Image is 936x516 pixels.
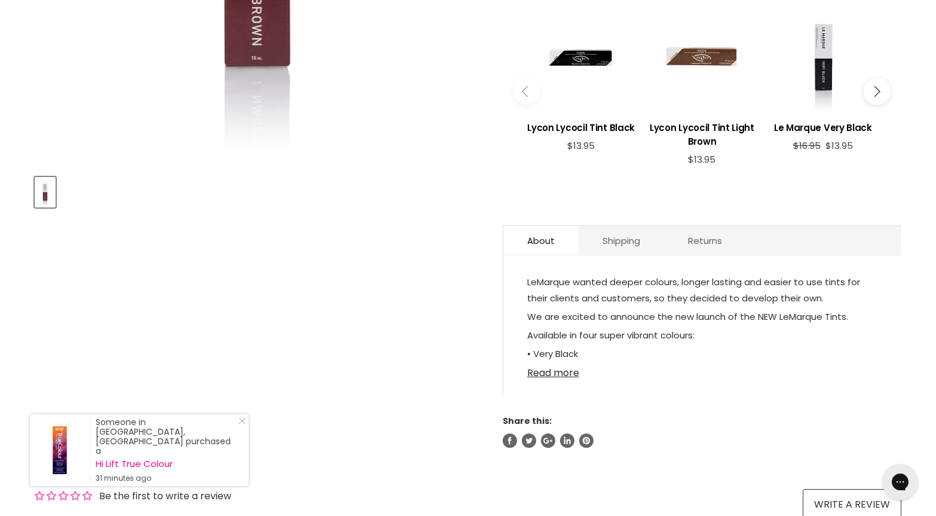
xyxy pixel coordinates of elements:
[96,417,237,483] div: Someone in [GEOGRAPHIC_DATA], [GEOGRAPHIC_DATA] purchased a
[35,462,901,484] h2: Customer Reviews
[647,112,756,154] a: View product:Lycon Lycocil Tint Light Brown
[688,153,715,166] span: $13.95
[234,417,246,429] a: Close Notification
[527,309,877,327] p: We are excited to announce the new launch of the NEW LeMarque Tints.
[579,226,664,255] a: Shipping
[35,177,56,207] button: Le Marque Light Brown
[36,178,54,206] img: Le Marque Light Brown
[769,112,877,141] a: View product:Le Marque Very Black
[527,347,583,408] span: • Very Black • Blue Black • Very Brown • Light Brown
[35,489,92,503] div: Average rating is 0.00 stars
[96,459,237,469] a: Hi Lift True Colour
[30,414,90,486] a: Visit product page
[527,327,877,346] p: Available in four super vibrant colours:
[527,121,635,135] h3: Lycon Lycocil Tint Black
[503,226,579,255] a: About
[96,474,237,483] small: 31 minutes ago
[527,361,877,378] a: Read more
[769,121,877,135] h3: Le Marque Very Black
[647,121,756,148] h3: Lycon Lycocil Tint Light Brown
[33,173,483,207] div: Product thumbnails
[99,490,231,503] div: Be the first to write a review
[527,112,635,141] a: View product:Lycon Lycocil Tint Black
[503,415,552,427] span: Share this:
[567,139,595,152] span: $13.95
[503,416,901,448] aside: Share this:
[664,226,746,255] a: Returns
[825,139,853,152] span: $13.95
[793,139,821,152] span: $16.95
[238,417,246,425] svg: Close Icon
[527,274,877,309] p: LeMarque wanted deeper colours, longer lasting and easier to use tints for their clients and cust...
[876,460,924,504] iframe: Gorgias live chat messenger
